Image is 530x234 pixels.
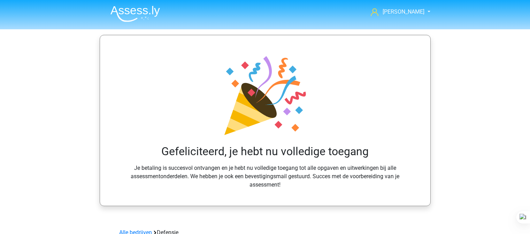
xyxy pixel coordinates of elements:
span: [PERSON_NAME] [383,8,424,15]
a: [PERSON_NAME] [368,8,425,16]
div: Je betaling is succesvol ontvangen en je hebt nu volledige toegang tot alle opgaven en uitwerking... [117,52,414,189]
img: Assessly [110,6,160,22]
h2: Gefeliciteerd, je hebt nu volledige toegang [120,145,411,158]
